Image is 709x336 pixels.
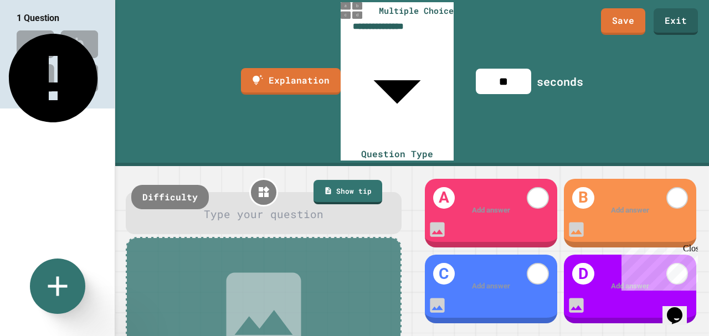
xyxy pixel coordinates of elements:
a: Show tip [314,180,382,204]
div: Difficulty [131,185,209,209]
a: Exit [654,8,698,35]
iframe: chat widget [662,292,698,325]
img: multiple-choice-thumbnail.png [341,2,363,19]
div: Chat with us now!Close [4,4,76,70]
a: Save [601,8,645,35]
h1: B [572,187,594,209]
div: seconds [537,73,583,90]
a: Explanation [241,68,341,95]
h1: C [433,263,455,285]
span: Multiple Choice [379,4,454,17]
h1: A [433,187,455,209]
h1: D [572,263,594,285]
span: Question Type [361,148,433,159]
iframe: chat widget [617,244,698,291]
span: 1 Question [17,13,59,23]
